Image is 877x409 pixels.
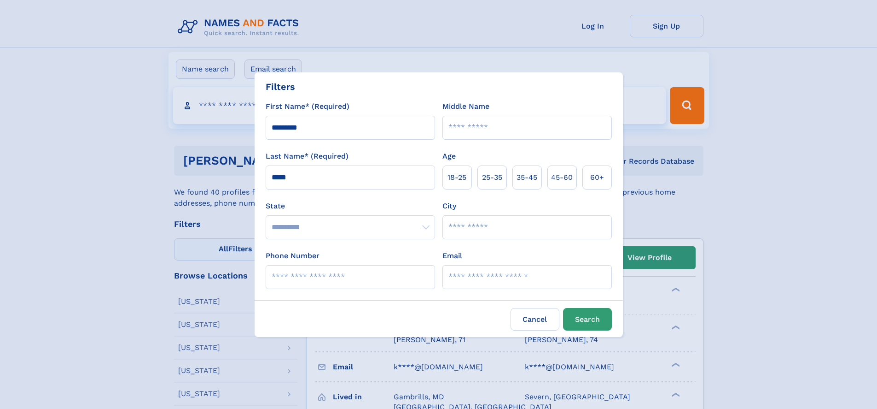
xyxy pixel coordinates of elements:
span: 35‑45 [517,172,537,183]
label: Last Name* (Required) [266,151,348,162]
label: Email [442,250,462,261]
label: First Name* (Required) [266,101,349,112]
label: Phone Number [266,250,319,261]
label: Cancel [511,308,559,331]
span: 18‑25 [447,172,466,183]
label: State [266,201,435,212]
span: 25‑35 [482,172,502,183]
label: Age [442,151,456,162]
label: Middle Name [442,101,489,112]
button: Search [563,308,612,331]
span: 60+ [590,172,604,183]
label: City [442,201,456,212]
div: Filters [266,80,295,94]
span: 45‑60 [551,172,573,183]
